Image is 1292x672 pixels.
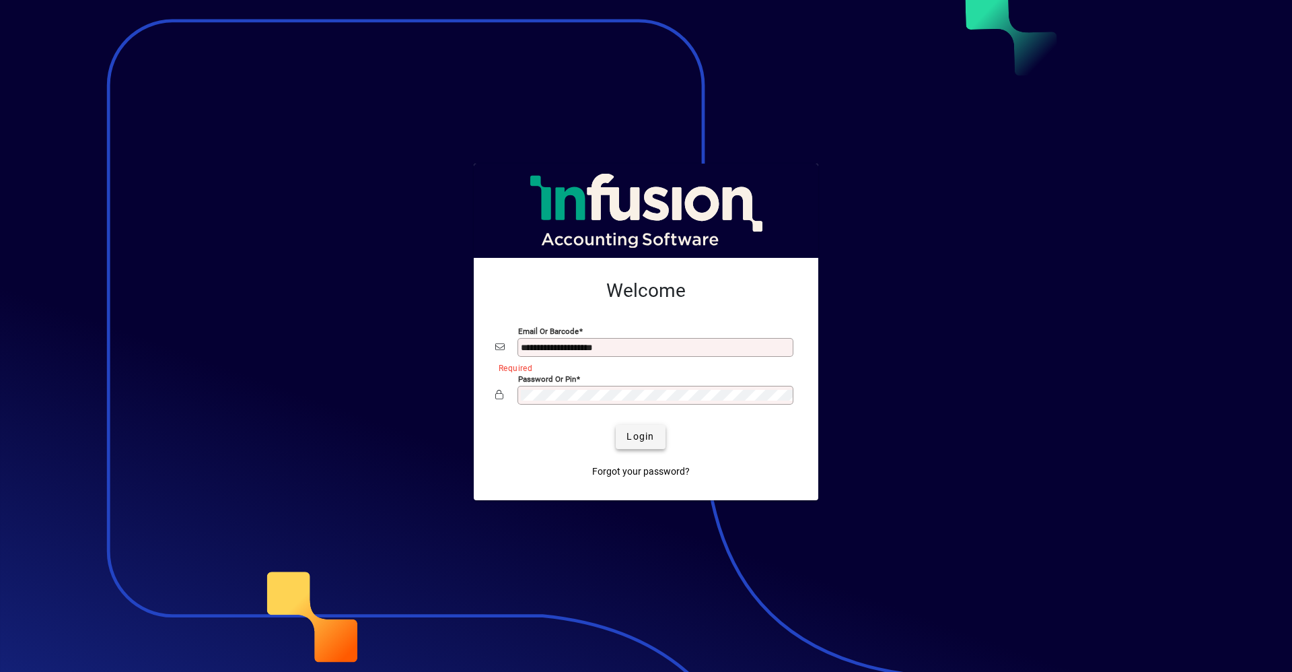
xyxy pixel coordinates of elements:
[518,374,576,383] mat-label: Password or Pin
[616,425,665,449] button: Login
[518,326,579,335] mat-label: Email or Barcode
[626,430,654,444] span: Login
[499,360,786,374] mat-error: Required
[587,460,695,484] a: Forgot your password?
[495,279,797,302] h2: Welcome
[592,465,690,479] span: Forgot your password?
